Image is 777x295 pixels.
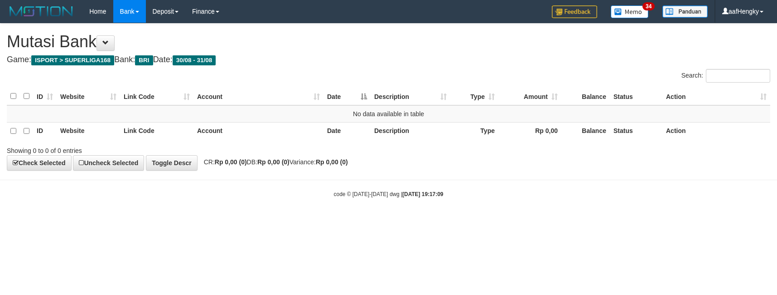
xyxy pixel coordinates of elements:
th: Account: activate to sort column ascending [193,88,323,105]
th: Link Code [120,122,193,140]
th: Date: activate to sort column descending [323,88,371,105]
th: Status [610,122,662,140]
th: Account [193,122,323,140]
strong: Rp 0,00 (0) [215,158,247,166]
th: ID: activate to sort column ascending [33,88,57,105]
th: Date [323,122,371,140]
strong: Rp 0,00 (0) [257,158,290,166]
small: code © [DATE]-[DATE] dwg | [334,191,444,197]
th: Description: activate to sort column ascending [371,88,450,105]
a: Toggle Descr [146,155,198,171]
span: ISPORT > SUPERLIGA168 [31,55,114,65]
div: Showing 0 to 0 of 0 entries [7,143,317,155]
span: CR: DB: Variance: [199,158,348,166]
h4: Game: Bank: Date: [7,55,770,64]
th: Website: activate to sort column ascending [57,88,120,105]
th: Balance [561,88,610,105]
td: No data available in table [7,105,770,123]
label: Search: [681,69,770,83]
th: Action: activate to sort column ascending [662,88,770,105]
th: Link Code: activate to sort column ascending [120,88,193,105]
th: Type: activate to sort column ascending [450,88,498,105]
th: Rp 0,00 [498,122,561,140]
img: Button%20Memo.svg [611,5,649,18]
th: Description [371,122,450,140]
a: Check Selected [7,155,72,171]
span: BRI [135,55,153,65]
span: 30/08 - 31/08 [173,55,216,65]
strong: Rp 0,00 (0) [316,158,348,166]
th: Amount: activate to sort column ascending [498,88,561,105]
input: Search: [706,69,770,83]
img: MOTION_logo.png [7,5,76,18]
strong: [DATE] 19:17:09 [402,191,443,197]
th: Action [662,122,770,140]
th: Type [450,122,498,140]
th: Status [610,88,662,105]
img: Feedback.jpg [552,5,597,18]
th: Balance [561,122,610,140]
a: Uncheck Selected [73,155,144,171]
h1: Mutasi Bank [7,33,770,51]
th: Website [57,122,120,140]
img: panduan.png [662,5,708,18]
span: 34 [642,2,655,10]
th: ID [33,122,57,140]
